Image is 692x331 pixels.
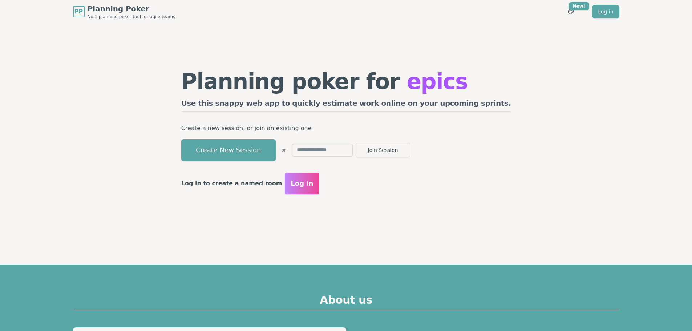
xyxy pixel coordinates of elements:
[592,5,619,18] a: Log in
[181,139,276,161] button: Create New Session
[88,14,175,20] span: No.1 planning poker tool for agile teams
[73,294,619,310] h2: About us
[181,178,282,189] p: Log in to create a named room
[181,70,511,92] h1: Planning poker for
[181,98,511,112] h2: Use this snappy web app to quickly estimate work online on your upcoming sprints.
[291,178,313,189] span: Log in
[74,7,83,16] span: PP
[356,143,410,157] button: Join Session
[88,4,175,14] span: Planning Poker
[73,4,175,20] a: PPPlanning PokerNo.1 planning poker tool for agile teams
[282,147,286,153] span: or
[181,123,511,133] p: Create a new session, or join an existing one
[564,5,578,18] button: New!
[285,173,319,194] button: Log in
[406,69,468,94] span: epics
[569,2,590,10] div: New!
